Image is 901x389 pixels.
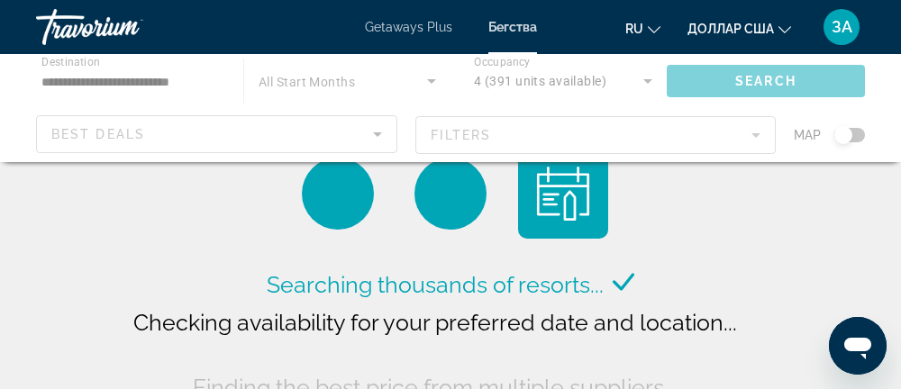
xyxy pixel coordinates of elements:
button: Изменить валюту [687,15,791,41]
font: доллар США [687,22,774,36]
a: Бегства [488,20,537,34]
a: Getaways Plus [365,20,452,34]
button: Изменить язык [625,15,660,41]
span: Checking availability for your preferred date and location... [133,309,737,336]
iframe: Кнопка для запуска окна сообщений [829,317,887,375]
font: ЗА [832,17,852,36]
button: Меню пользователя [818,8,865,46]
span: Searching thousands of resorts... [267,271,604,298]
a: Травориум [36,4,216,50]
font: ru [625,22,643,36]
